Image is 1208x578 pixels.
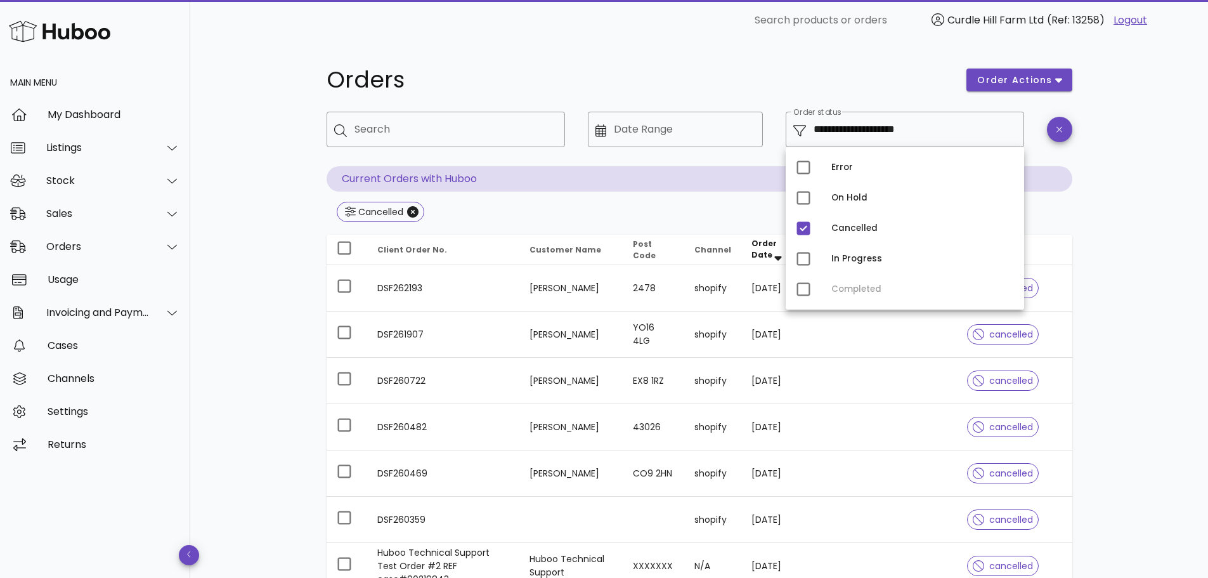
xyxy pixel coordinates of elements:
th: Order Date: Sorted descending. Activate to remove sorting. [741,235,800,265]
div: Settings [48,405,180,417]
span: Channel [694,244,731,255]
th: Channel [684,235,741,265]
div: Cancelled [356,206,403,218]
span: cancelled [973,330,1033,339]
div: Returns [48,438,180,450]
td: shopify [684,497,741,543]
td: CO9 2HN [623,450,684,497]
td: [PERSON_NAME] [519,404,623,450]
td: 43026 [623,404,684,450]
span: cancelled [973,562,1033,570]
td: shopify [684,265,741,312]
th: Post Code [623,235,684,265]
td: shopify [684,450,741,497]
div: Listings [46,141,150,154]
td: DSF262193 [367,265,520,312]
td: YO16 4LG [623,312,684,358]
td: DSF260359 [367,497,520,543]
span: cancelled [973,423,1033,431]
div: Orders [46,240,150,253]
div: Cases [48,339,180,351]
span: Order Date [751,238,777,260]
td: [PERSON_NAME] [519,358,623,404]
td: [DATE] [741,358,800,404]
div: Channels [48,372,180,384]
div: On Hold [831,193,1014,203]
button: order actions [966,69,1072,91]
div: Sales [46,207,150,220]
div: In Progress [831,254,1014,264]
td: DSF260469 [367,450,520,497]
td: [PERSON_NAME] [519,265,623,312]
td: [PERSON_NAME] [519,450,623,497]
span: cancelled [973,515,1033,524]
td: [DATE] [741,265,800,312]
h1: Orders [327,69,952,91]
td: shopify [684,312,741,358]
td: EX8 1RZ [623,358,684,404]
th: Client Order No. [367,235,520,265]
div: Cancelled [831,223,1014,233]
a: Logout [1114,13,1147,28]
label: Order status [793,108,841,117]
span: Curdle Hill Farm Ltd [947,13,1044,27]
div: My Dashboard [48,108,180,121]
img: Huboo Logo [9,18,110,45]
span: Customer Name [529,244,601,255]
td: 2478 [623,265,684,312]
span: (Ref: 13258) [1047,13,1105,27]
td: shopify [684,358,741,404]
span: order actions [977,74,1053,87]
td: [DATE] [741,450,800,497]
span: cancelled [973,469,1033,478]
div: Error [831,162,1014,173]
span: Client Order No. [377,244,447,255]
td: DSF260722 [367,358,520,404]
td: DSF260482 [367,404,520,450]
td: [DATE] [741,404,800,450]
td: DSF261907 [367,312,520,358]
button: Close [407,206,419,218]
span: cancelled [973,376,1033,385]
span: Post Code [633,239,656,261]
div: Usage [48,273,180,286]
th: Customer Name [519,235,623,265]
td: [PERSON_NAME] [519,312,623,358]
div: Invoicing and Payments [46,306,150,319]
p: Current Orders with Huboo [327,166,1072,192]
div: Stock [46,174,150,187]
td: [DATE] [741,497,800,543]
td: shopify [684,404,741,450]
td: [DATE] [741,312,800,358]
